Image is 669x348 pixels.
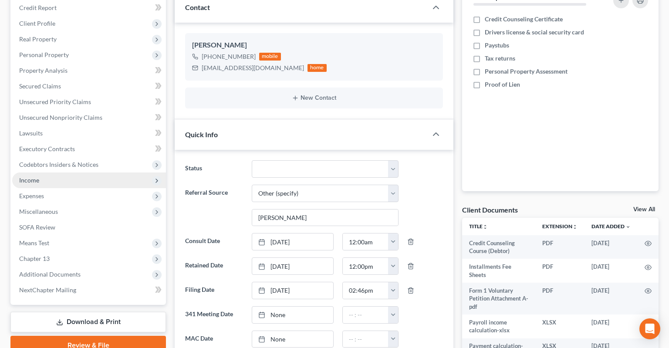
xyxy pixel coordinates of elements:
[12,110,166,125] a: Unsecured Nonpriority Claims
[462,259,535,283] td: Installments Fee Sheets
[252,282,333,299] a: [DATE]
[462,283,535,314] td: Form 1 Voluntary Petition Attachment A-pdf
[19,223,55,231] span: SOFA Review
[181,257,247,275] label: Retained Date
[535,283,585,314] td: PDF
[12,78,166,94] a: Secured Claims
[19,270,81,278] span: Additional Documents
[307,64,327,72] div: home
[202,64,304,72] div: [EMAIL_ADDRESS][DOMAIN_NAME]
[535,259,585,283] td: PDF
[535,314,585,338] td: XLSX
[585,283,638,314] td: [DATE]
[202,52,256,61] div: [PHONE_NUMBER]
[19,4,57,11] span: Credit Report
[252,331,333,348] a: None
[462,314,535,338] td: Payroll income calculation-xlsx
[343,282,389,299] input: -- : --
[19,161,98,168] span: Codebtors Insiders & Notices
[192,95,436,101] button: New Contact
[485,67,568,76] span: Personal Property Assessment
[19,208,58,215] span: Miscellaneous
[19,82,61,90] span: Secured Claims
[633,206,655,213] a: View All
[19,239,49,247] span: Means Test
[19,114,102,121] span: Unsecured Nonpriority Claims
[485,54,515,63] span: Tax returns
[343,307,389,323] input: -- : --
[485,28,584,37] span: Drivers license & social security card
[19,192,44,199] span: Expenses
[585,259,638,283] td: [DATE]
[585,235,638,259] td: [DATE]
[181,282,247,299] label: Filing Date
[12,282,166,298] a: NextChapter Mailing
[483,224,488,230] i: unfold_more
[343,331,389,348] input: -- : --
[19,51,69,58] span: Personal Property
[462,205,518,214] div: Client Documents
[252,258,333,274] a: [DATE]
[19,98,91,105] span: Unsecured Priority Claims
[181,233,247,250] label: Consult Date
[12,94,166,110] a: Unsecured Priority Claims
[485,41,509,50] span: Paystubs
[185,130,218,139] span: Quick Info
[585,314,638,338] td: [DATE]
[462,235,535,259] td: Credit Counseling Course (Debtor)
[19,176,39,184] span: Income
[19,20,55,27] span: Client Profile
[535,235,585,259] td: PDF
[591,223,631,230] a: Date Added expand_more
[343,233,389,250] input: -- : --
[192,40,436,51] div: [PERSON_NAME]
[12,141,166,157] a: Executory Contracts
[181,185,247,226] label: Referral Source
[19,286,76,294] span: NextChapter Mailing
[185,3,210,11] span: Contact
[12,125,166,141] a: Lawsuits
[181,160,247,178] label: Status
[19,145,75,152] span: Executory Contracts
[485,80,520,89] span: Proof of Lien
[12,220,166,235] a: SOFA Review
[19,129,43,137] span: Lawsuits
[19,67,68,74] span: Property Analysis
[12,63,166,78] a: Property Analysis
[181,306,247,324] label: 341 Meeting Date
[181,331,247,348] label: MAC Date
[252,307,333,323] a: None
[259,53,281,61] div: mobile
[542,223,578,230] a: Extensionunfold_more
[252,209,398,226] input: Other Referral Source
[572,224,578,230] i: unfold_more
[625,224,631,230] i: expand_more
[343,258,389,274] input: -- : --
[485,15,563,24] span: Credit Counseling Certificate
[10,312,166,332] a: Download & Print
[469,223,488,230] a: Titleunfold_more
[252,233,333,250] a: [DATE]
[639,318,660,339] div: Open Intercom Messenger
[19,255,50,262] span: Chapter 13
[19,35,57,43] span: Real Property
